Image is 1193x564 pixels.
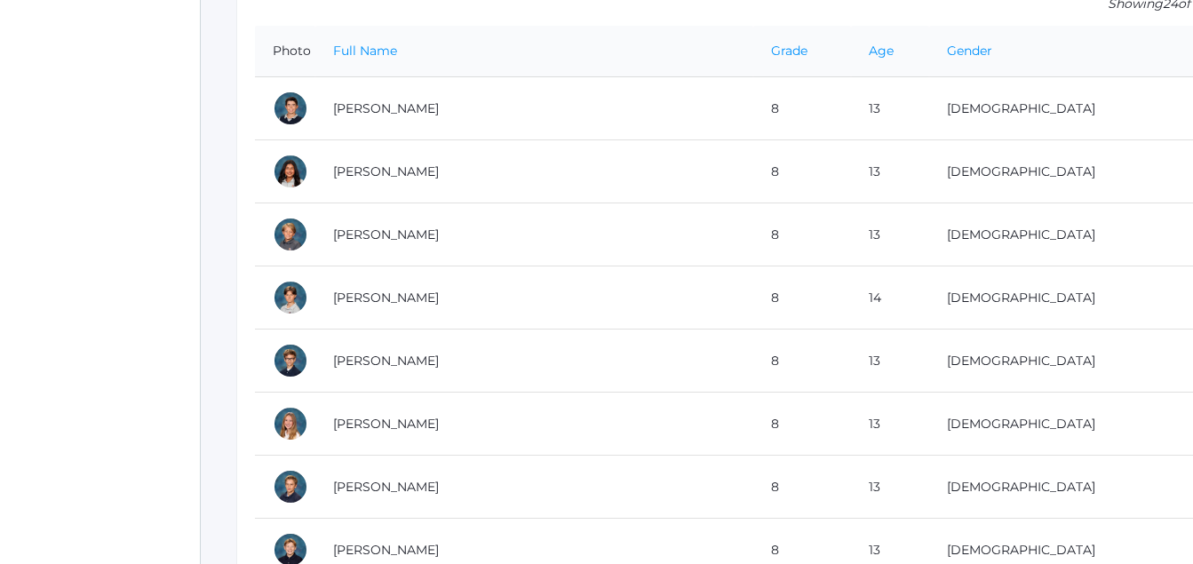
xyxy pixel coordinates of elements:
div: Tatum Bradley [273,406,308,441]
td: [PERSON_NAME] [315,266,753,330]
td: 13 [851,77,929,140]
div: Caiden Boyer [273,280,308,315]
div: Noah Boucher [273,217,308,252]
div: Amaya Arteaga [273,154,308,189]
td: 8 [753,456,851,519]
td: 8 [753,203,851,266]
div: Benjamin Burke [273,469,308,504]
td: [PERSON_NAME] [315,456,753,519]
th: Photo [255,26,315,77]
td: 8 [753,140,851,203]
td: [PERSON_NAME] [315,77,753,140]
td: [PERSON_NAME] [315,393,753,456]
td: 8 [753,266,851,330]
td: 8 [753,330,851,393]
td: [PERSON_NAME] [315,330,753,393]
a: Gender [947,43,992,59]
td: 13 [851,203,929,266]
div: Jack Bradley [273,343,308,378]
td: 13 [851,393,929,456]
a: Grade [771,43,807,59]
td: 13 [851,140,929,203]
td: 8 [753,393,851,456]
a: Age [869,43,894,59]
td: 14 [851,266,929,330]
td: [PERSON_NAME] [315,203,753,266]
td: 8 [753,77,851,140]
td: 13 [851,330,929,393]
a: Full Name [333,43,397,59]
div: Jake Arnold [273,91,308,126]
td: [PERSON_NAME] [315,140,753,203]
td: 13 [851,456,929,519]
